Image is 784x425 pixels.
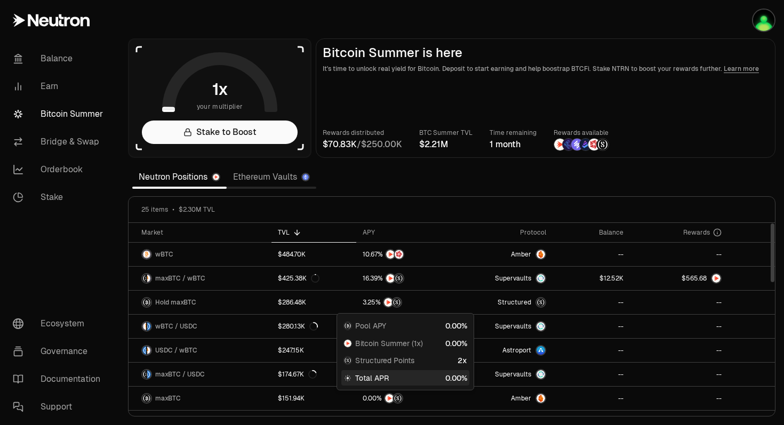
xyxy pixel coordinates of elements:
[213,174,219,180] img: Neutron Logo
[563,139,574,150] img: EtherFi Points
[323,127,402,138] p: Rewards distributed
[453,291,553,314] a: StructuredmaxBTC
[537,394,545,403] img: Amber
[323,138,402,151] div: /
[580,139,591,150] img: Bedrock Diamonds
[511,250,531,259] span: Amber
[4,73,115,100] a: Earn
[683,228,710,237] span: Rewards
[142,274,146,283] img: maxBTC Logo
[355,373,389,383] span: Total APR
[142,346,146,355] img: USDC Logo
[155,274,205,283] span: maxBTC / wBTC
[344,340,351,347] img: NTRN
[495,370,531,379] span: Supervaults
[490,138,537,151] div: 1 month
[490,127,537,138] p: Time remaining
[147,322,151,331] img: USDC Logo
[278,250,306,259] div: $484.70K
[630,291,729,314] a: --
[4,128,115,156] a: Bridge & Swap
[4,310,115,338] a: Ecosystem
[453,315,553,338] a: SupervaultsSupervaults
[385,394,394,403] img: NTRN
[129,315,271,338] a: wBTC LogoUSDC LogowBTC / USDC
[630,363,729,386] a: --
[179,205,215,214] span: $2.30M TVL
[495,322,531,331] span: Supervaults
[142,298,151,307] img: maxBTC Logo
[142,394,151,403] img: maxBTC Logo
[271,243,357,266] a: $484.70K
[553,243,629,266] a: --
[394,394,402,403] img: Structured Points
[147,346,151,355] img: wBTC Logo
[553,387,629,410] a: --
[129,387,271,410] a: maxBTC LogomaxBTC
[344,357,351,364] img: Structured Points
[147,274,151,283] img: wBTC Logo
[271,363,357,386] a: $174.67K
[4,365,115,393] a: Documentation
[363,228,446,237] div: APY
[597,139,609,150] img: Structured Points
[271,339,357,362] a: $247.15K
[142,370,146,379] img: maxBTC Logo
[4,183,115,211] a: Stake
[553,339,629,362] a: --
[724,65,759,73] a: Learn more
[537,370,545,379] img: Supervaults
[453,267,553,290] a: SupervaultsSupervaults
[453,339,553,362] a: Astroport
[537,250,545,259] img: Amber
[155,298,196,307] span: Hold maxBTC
[302,174,309,180] img: Ethereum Logo
[271,291,357,314] a: $286.48K
[495,274,531,283] span: Supervaults
[553,363,629,386] a: --
[453,387,553,410] a: AmberAmber
[753,10,774,31] img: Main Account
[630,339,729,362] a: --
[323,45,769,60] h2: Bitcoin Summer is here
[363,393,446,404] button: NTRNStructured Points
[559,228,623,237] div: Balance
[395,250,403,259] img: Mars Fragments
[129,363,271,386] a: maxBTC LogoUSDC LogomaxBTC / USDC
[386,274,395,283] img: NTRN
[278,298,306,307] div: $286.48K
[355,338,423,349] span: Bitcoin Summer (1x)
[147,370,151,379] img: USDC Logo
[356,267,452,290] a: NTRNStructured Points
[4,156,115,183] a: Orderbook
[356,291,452,314] a: NTRNStructured Points
[712,274,721,283] img: NTRN Logo
[155,370,205,379] span: maxBTC / USDC
[142,250,151,259] img: wBTC Logo
[141,205,168,214] span: 25 items
[386,250,395,259] img: NTRN
[142,322,146,331] img: wBTC Logo
[537,274,545,283] img: Supervaults
[129,267,271,290] a: maxBTC LogowBTC LogomaxBTC / wBTC
[4,338,115,365] a: Governance
[588,139,600,150] img: Mars Fragments
[129,339,271,362] a: USDC LogowBTC LogoUSDC / wBTC
[4,100,115,128] a: Bitcoin Summer
[356,243,452,266] a: NTRNMars Fragments
[502,346,531,355] span: Astroport
[155,322,197,331] span: wBTC / USDC
[630,315,729,338] a: --
[278,346,304,355] div: $247.15K
[553,315,629,338] a: --
[511,394,531,403] span: Amber
[278,370,317,379] div: $174.67K
[554,139,566,150] img: NTRN
[630,267,729,290] a: NTRN Logo
[344,322,351,330] img: maxBTC Logo
[363,297,446,308] button: NTRNStructured Points
[197,101,243,112] span: your multiplier
[453,363,553,386] a: SupervaultsSupervaults
[553,291,629,314] a: --
[4,45,115,73] a: Balance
